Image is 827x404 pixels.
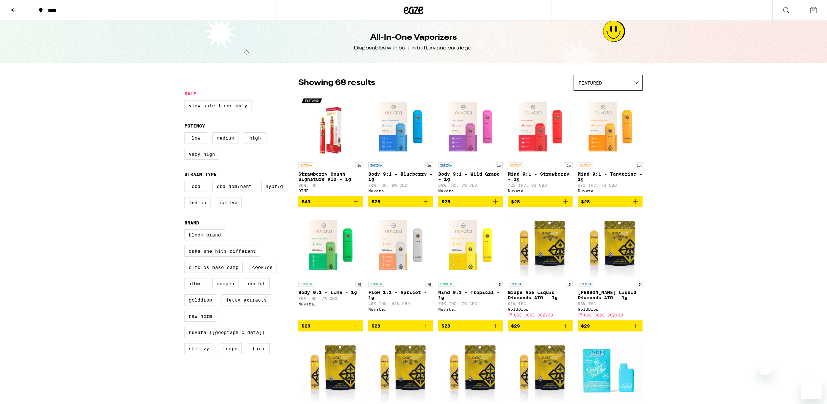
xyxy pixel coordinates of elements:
[372,323,380,329] span: $28
[438,290,503,300] p: Mind 9:1 - Tropical - 1g
[368,302,433,306] p: 40% THC: 41% CBD
[184,278,207,289] label: DIME
[298,77,375,88] p: Showing 68 results
[219,343,242,354] label: Tempo
[438,212,503,320] a: Open page for Mind 9:1 - Tropical - 1g from Nuvata (CA)
[368,196,433,207] button: Add to bag
[302,199,310,204] span: $40
[212,132,238,143] label: Medium
[438,196,503,207] button: Add to bag
[298,196,363,207] button: Add to bag
[580,212,640,277] img: GoldDrop - King Louis Liquid Diamonds AIO - 1g
[508,189,573,193] div: Nuvata ([GEOGRAPHIC_DATA])
[184,229,225,240] label: Bloom Brand
[301,337,361,402] img: GoldDrop - Sour Tangie Liquid Diamonds AIO - 1g
[368,94,433,159] img: Nuvata (CA) - Body 9:1 - Blueberry - 1g
[298,171,363,182] p: Strawberry Cough Signature AIO - 1g
[508,94,573,159] img: Nuvata (CA) - Mind 9:1 - Strawberry - 1g
[581,323,590,329] span: $29
[441,199,450,204] span: $28
[578,281,593,287] p: INDICA
[355,162,363,168] p: 1g
[370,32,457,43] h1: All-In-One Vaporizers
[578,189,643,193] div: Nuvata ([GEOGRAPHIC_DATA])
[184,343,213,354] label: STIIIZY
[425,281,433,287] p: 1g
[578,320,643,331] button: Add to bag
[578,212,643,320] a: Open page for King Louis Liquid Diamonds AIO - 1g from GoldDrop
[578,337,643,402] img: Cake She Hits Different - Blueberry Bliss AIO - 1.25g
[244,132,266,143] label: High
[508,212,573,320] a: Open page for Grape Ape Liquid Diamonds AIO - 1g from GoldDrop
[216,197,242,208] label: Sativa
[425,162,433,168] p: 1g
[438,94,503,159] img: Nuvata (CA) - Body 9:1 - Wild Grape - 1g
[508,320,573,331] button: Add to bag
[578,162,593,168] p: SATIVA
[298,296,363,301] p: 70% THC: 7% CBD
[184,262,243,273] label: Circles Base Camp
[635,162,643,168] p: 1g
[355,281,363,287] p: 1g
[508,307,573,311] div: GoldDrop
[565,281,573,287] p: 1g
[354,45,473,52] div: Disposables with built-in battery and cartridge.
[578,80,602,86] span: Featured
[508,171,573,182] p: Mind 9:1 - Strawberry - 1g
[298,189,363,193] div: DIME
[441,323,450,329] span: $28
[438,281,454,287] p: HYBRID
[508,196,573,207] button: Add to bag
[212,181,256,192] label: CBD Dominant
[578,196,643,207] button: Add to bag
[368,290,433,300] p: Flow 1:1 - Apricot - 1g
[212,278,238,289] label: Dompen
[438,320,503,331] button: Add to bag
[298,212,363,277] img: Nuvata (CA) - Body 9:1 - Lime - 1g
[438,189,503,193] div: Nuvata ([GEOGRAPHIC_DATA])
[244,278,270,289] label: Dosist
[578,94,643,196] a: Open page for Mind 9:1 - Tangerine - 1g from Nuvata (CA)
[184,181,207,192] label: CBD
[368,281,384,287] p: HYBRID
[801,378,822,399] iframe: Button to launch messaging window
[578,302,643,306] p: 93% THC
[298,212,363,320] a: Open page for Body 9:1 - Lime - 1g from Nuvata (CA)
[508,281,523,287] p: INDICA
[510,212,570,277] img: GoldDrop - Grape Ape Liquid Diamonds AIO - 1g
[184,197,210,208] label: Indica
[184,91,196,96] legend: Sale
[368,162,384,168] p: INDICA
[511,199,520,204] span: $28
[578,290,643,300] p: [PERSON_NAME] Liquid Diamonds AIO - 1g
[438,212,503,277] img: Nuvata (CA) - Mind 9:1 - Tropical - 1g
[372,199,380,204] span: $28
[438,171,503,182] p: Body 9:1 - Wild Grape - 1g
[511,323,520,329] span: $29
[184,100,251,111] label: View Sale Items Only
[508,162,523,168] p: SATIVA
[759,362,772,375] iframe: Close message
[184,294,216,305] label: GoldDrop
[298,94,363,196] a: Open page for Strawberry Cough Signature AIO - 1g from DIME
[438,94,503,196] a: Open page for Body 9:1 - Wild Grape - 1g from Nuvata (CA)
[222,294,271,305] label: Jetty Extracts
[508,94,573,196] a: Open page for Mind 9:1 - Strawberry - 1g from Nuvata (CA)
[565,162,573,168] p: 1g
[184,172,217,177] legend: Strain Type
[510,337,570,402] img: GoldDrop - Melon Mojito Liquid Diamonds AIO - 1g
[298,162,314,168] p: SATIVA
[184,220,199,225] legend: Brand
[302,323,310,329] span: $28
[184,123,205,128] legend: Potency
[438,183,503,187] p: 69% THC: 7% CBD
[368,183,433,187] p: 74% THC: 8% CBD
[368,320,433,331] button: Add to bag
[371,337,431,402] img: GoldDrop - Sweet Strawberry Liquid Diamonds AIO - 1g
[495,162,503,168] p: 1g
[261,181,287,192] label: Hybrid
[495,281,503,287] p: 1g
[508,183,573,187] p: 72% THC: 8% CBD
[635,281,643,287] p: 1g
[248,262,277,273] label: Cookies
